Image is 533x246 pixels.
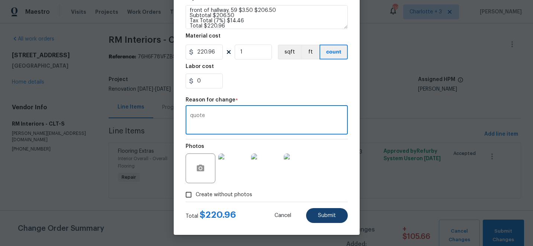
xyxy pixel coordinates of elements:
button: count [320,45,348,59]
button: Cancel [263,208,303,223]
h5: Reason for change [186,97,235,103]
button: Submit [306,208,348,223]
button: ft [301,45,320,59]
h5: Photos [186,144,204,149]
span: Submit [318,213,336,219]
button: sqft [278,45,301,59]
span: $ 220.96 [200,210,236,219]
span: Cancel [274,213,291,219]
textarea: quote [190,113,343,129]
h5: Material cost [186,33,221,39]
h5: Labor cost [186,64,214,69]
div: Total [186,211,236,220]
span: Create without photos [196,191,252,199]
textarea: Stretch carpet in master bedroom, guest bedroom that is adjacent to master bedroom, hallway area ... [186,5,348,29]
